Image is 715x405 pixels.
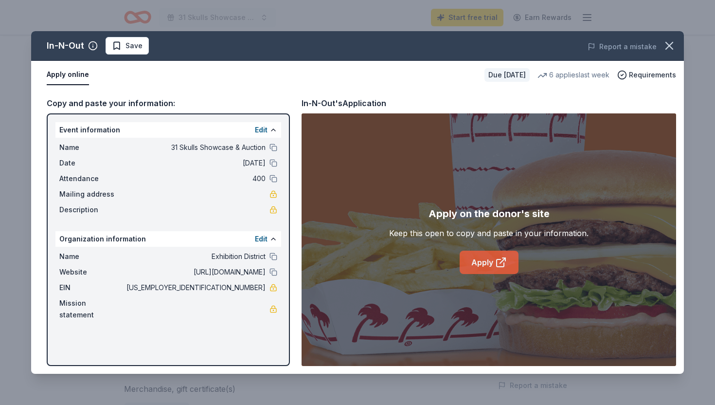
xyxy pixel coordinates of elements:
span: Date [59,157,125,169]
span: 400 [125,173,266,184]
span: Name [59,142,125,153]
div: In-N-Out's Application [302,97,386,110]
div: Keep this open to copy and paste in your information. [389,227,589,239]
div: 6 applies last week [537,69,609,81]
button: Save [106,37,149,55]
div: Copy and paste your information: [47,97,290,110]
span: EIN [59,282,125,294]
button: Edit [255,124,268,136]
div: Organization information [55,231,281,247]
span: Exhibition District [125,251,266,262]
span: Save [125,40,143,52]
span: Description [59,204,125,216]
span: Website [59,266,125,278]
div: In-N-Out [47,38,84,54]
span: [US_EMPLOYER_IDENTIFICATION_NUMBER] [125,282,266,294]
span: Requirements [629,69,676,81]
span: 31 Skulls Showcase & Auction [125,142,266,153]
div: Due [DATE] [484,68,530,82]
button: Report a mistake [588,41,657,53]
span: [DATE] [125,157,266,169]
div: Apply on the donor's site [429,206,550,221]
span: Attendance [59,173,125,184]
button: Edit [255,233,268,245]
span: Mailing address [59,188,125,200]
button: Apply online [47,65,89,85]
span: Mission statement [59,297,125,321]
span: Name [59,251,125,262]
span: [URL][DOMAIN_NAME] [125,266,266,278]
div: Event information [55,122,281,138]
button: Requirements [617,69,676,81]
a: Apply [460,251,518,274]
